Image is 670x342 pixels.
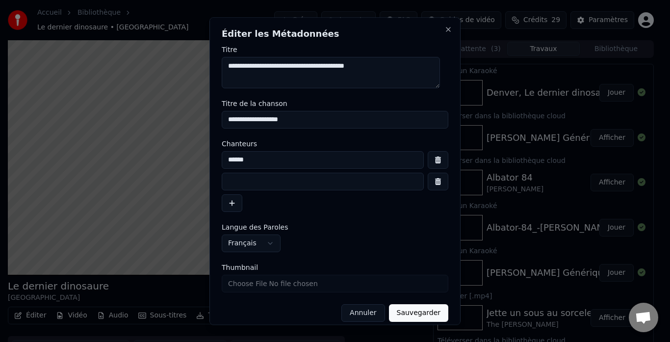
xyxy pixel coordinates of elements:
[222,46,448,53] label: Titre
[222,264,258,271] span: Thumbnail
[222,140,448,147] label: Chanteurs
[222,29,448,38] h2: Éditer les Métadonnées
[341,304,385,322] button: Annuler
[389,304,448,322] button: Sauvegarder
[222,100,448,107] label: Titre de la chanson
[222,224,288,231] span: Langue des Paroles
